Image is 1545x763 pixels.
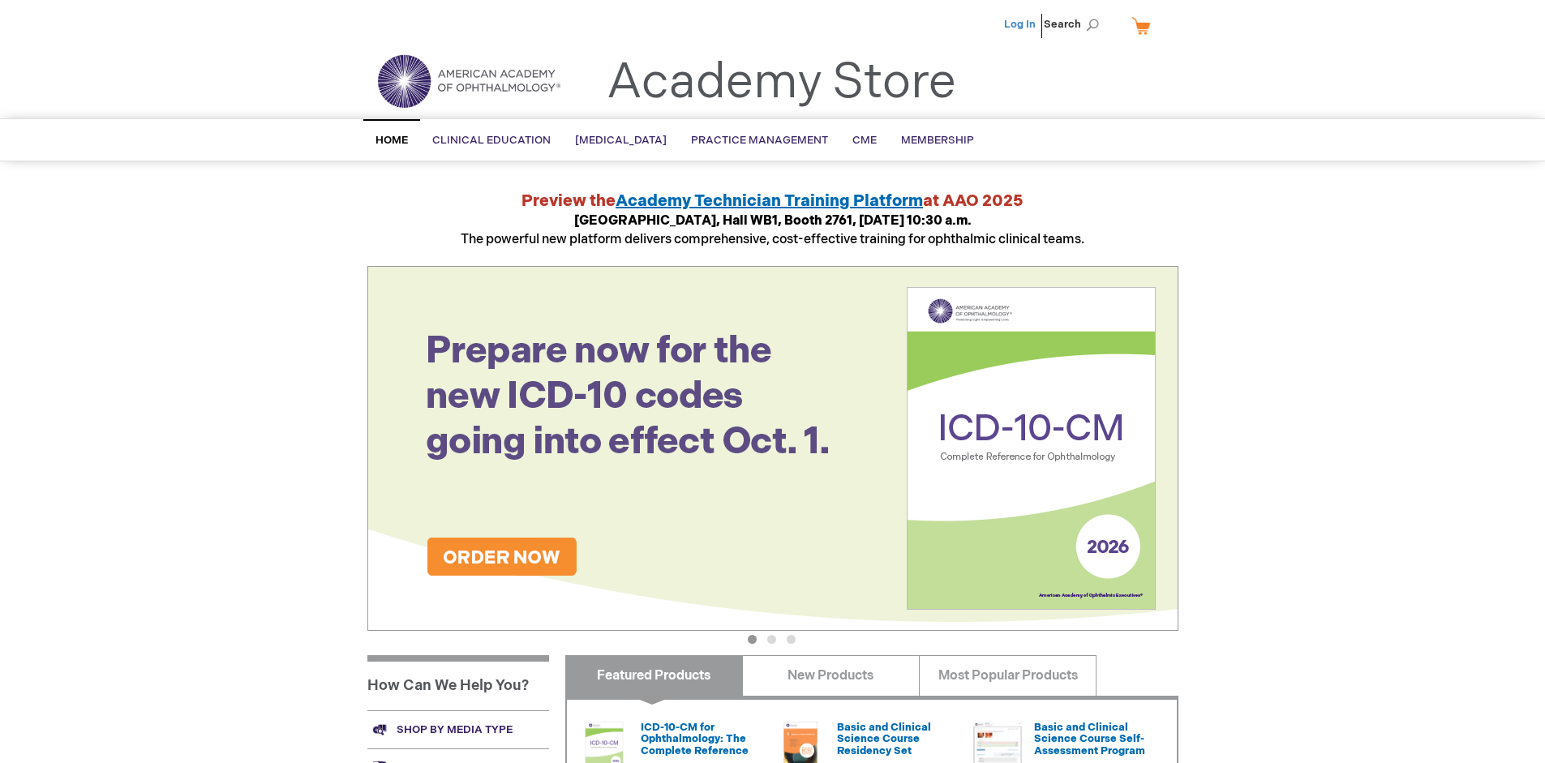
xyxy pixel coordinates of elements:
[837,721,931,757] a: Basic and Clinical Science Course Residency Set
[641,721,749,757] a: ICD-10-CM for Ophthalmology: The Complete Reference
[575,134,667,147] span: [MEDICAL_DATA]
[376,134,408,147] span: Home
[432,134,551,147] span: Clinical Education
[852,134,877,147] span: CME
[748,635,757,644] button: 1 of 3
[901,134,974,147] span: Membership
[919,655,1097,696] a: Most Popular Products
[367,655,549,710] h1: How Can We Help You?
[607,54,956,112] a: Academy Store
[787,635,796,644] button: 3 of 3
[1044,8,1105,41] span: Search
[574,213,972,229] strong: [GEOGRAPHIC_DATA], Hall WB1, Booth 2761, [DATE] 10:30 a.m.
[565,655,743,696] a: Featured Products
[521,191,1024,211] strong: Preview the at AAO 2025
[367,710,549,748] a: Shop by media type
[691,134,828,147] span: Practice Management
[1004,18,1036,31] a: Log In
[742,655,920,696] a: New Products
[1034,721,1145,757] a: Basic and Clinical Science Course Self-Assessment Program
[767,635,776,644] button: 2 of 3
[461,213,1084,247] span: The powerful new platform delivers comprehensive, cost-effective training for ophthalmic clinical...
[616,191,923,211] a: Academy Technician Training Platform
